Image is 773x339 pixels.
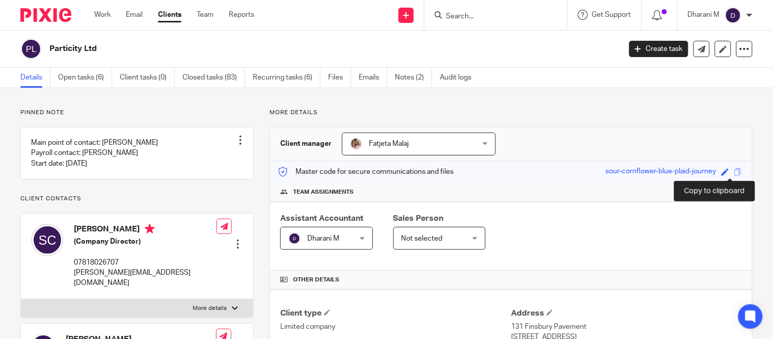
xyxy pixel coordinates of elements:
a: Work [94,10,111,20]
h4: [PERSON_NAME] [74,224,217,237]
input: Search [445,12,537,21]
span: Not selected [402,235,443,242]
a: Open tasks (6) [58,68,112,88]
img: svg%3E [288,232,301,245]
p: More details [270,109,753,117]
p: Master code for secure communications and files [278,167,454,177]
a: Emails [359,68,387,88]
span: Assistant Accountant [280,214,363,222]
h2: Particity Ltd [49,43,501,54]
p: 07818026707 [74,257,217,268]
a: Files [328,68,351,88]
img: svg%3E [725,7,741,23]
img: Pixie [20,8,71,22]
a: Closed tasks (83) [182,68,245,88]
span: Sales Person [393,214,444,222]
a: Recurring tasks (6) [253,68,321,88]
p: 131 Finsbury Pavement [511,322,742,332]
a: Details [20,68,50,88]
p: Limited company [280,322,511,332]
a: Reports [229,10,254,20]
img: svg%3E [20,38,42,60]
a: Create task [629,41,688,57]
img: MicrosoftTeams-image%20(5).png [350,138,362,150]
div: sour-cornflower-blue-plaid-journey [606,166,716,178]
a: Client tasks (0) [120,68,175,88]
a: Notes (2) [395,68,432,88]
span: Team assignments [293,188,354,196]
i: Primary [145,224,155,234]
span: Fatjeta Malaj [369,140,409,147]
a: Email [126,10,143,20]
h5: (Company Director) [74,237,217,247]
span: Other details [293,276,339,284]
a: Team [197,10,214,20]
p: [PERSON_NAME][EMAIL_ADDRESS][DOMAIN_NAME] [74,268,217,289]
h3: Client manager [280,139,332,149]
span: Dharani M [307,235,339,242]
h4: Client type [280,308,511,319]
a: Audit logs [440,68,479,88]
h4: Address [511,308,742,319]
p: Pinned note [20,109,254,117]
p: More details [193,304,227,312]
span: Get Support [592,11,631,18]
p: Dharani M [688,10,720,20]
a: Clients [158,10,181,20]
img: svg%3E [31,224,64,256]
p: Client contacts [20,195,254,203]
